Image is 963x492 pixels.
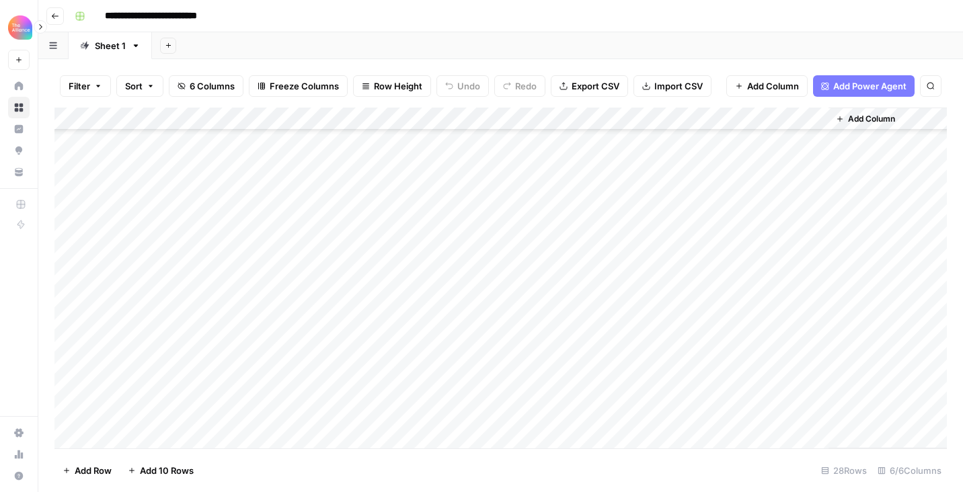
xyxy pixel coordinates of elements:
[116,75,163,97] button: Sort
[8,422,30,444] a: Settings
[125,79,143,93] span: Sort
[140,464,194,477] span: Add 10 Rows
[8,118,30,140] a: Insights
[8,97,30,118] a: Browse
[374,79,422,93] span: Row Height
[833,79,907,93] span: Add Power Agent
[69,79,90,93] span: Filter
[8,444,30,465] a: Usage
[54,460,120,481] button: Add Row
[872,460,947,481] div: 6/6 Columns
[169,75,243,97] button: 6 Columns
[8,161,30,183] a: Your Data
[831,110,900,128] button: Add Column
[8,140,30,161] a: Opportunities
[436,75,489,97] button: Undo
[726,75,808,97] button: Add Column
[75,464,112,477] span: Add Row
[633,75,711,97] button: Import CSV
[95,39,126,52] div: Sheet 1
[8,465,30,487] button: Help + Support
[60,75,111,97] button: Filter
[249,75,348,97] button: Freeze Columns
[816,460,872,481] div: 28 Rows
[551,75,628,97] button: Export CSV
[190,79,235,93] span: 6 Columns
[8,75,30,97] a: Home
[654,79,703,93] span: Import CSV
[515,79,537,93] span: Redo
[494,75,545,97] button: Redo
[8,11,30,44] button: Workspace: Alliance
[813,75,915,97] button: Add Power Agent
[120,460,202,481] button: Add 10 Rows
[457,79,480,93] span: Undo
[353,75,431,97] button: Row Height
[270,79,339,93] span: Freeze Columns
[8,15,32,40] img: Alliance Logo
[747,79,799,93] span: Add Column
[69,32,152,59] a: Sheet 1
[848,113,895,125] span: Add Column
[572,79,619,93] span: Export CSV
